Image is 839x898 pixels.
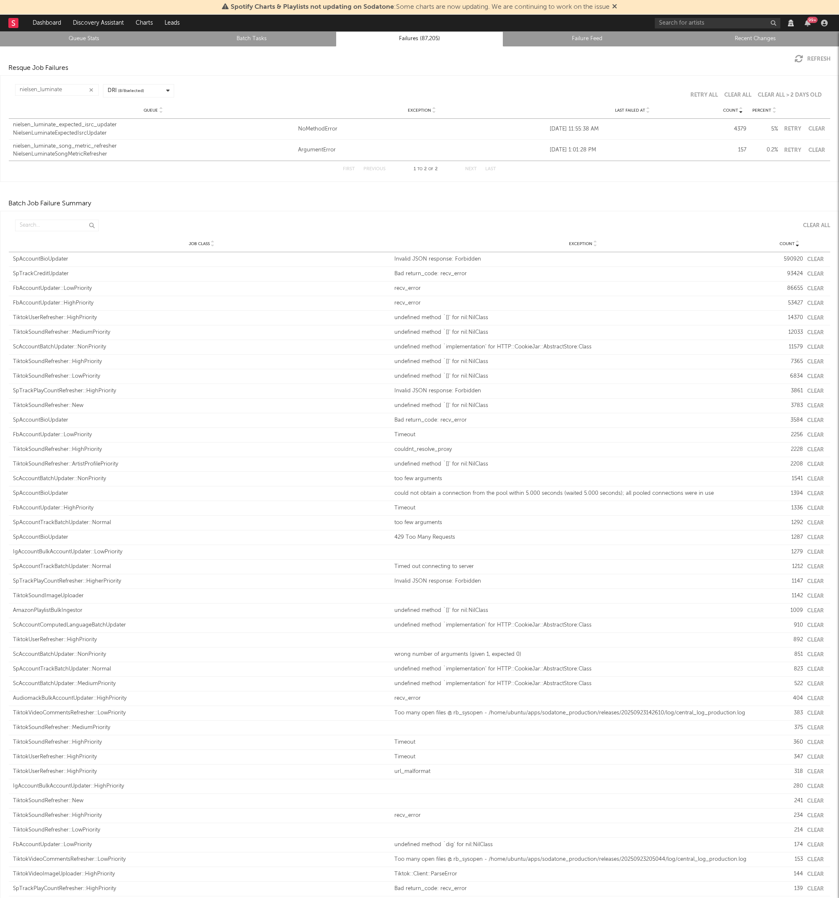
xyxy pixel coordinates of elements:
button: Last [485,167,496,171]
div: SpTrackPlayCountRefresher::HighPriority [13,387,390,395]
a: Recent Changes [676,34,834,44]
button: Clear All > 2 Days Old [758,92,822,98]
a: nielsen_luminate_song_metric_refresherNielsenLuminateSongMetricRefresher [13,142,294,159]
div: undefined method `implementation' for HTTP::CookieJar::AbstractStore:Class [394,621,772,629]
div: SpAccountBioUpdater [13,255,390,264]
button: Clear [807,652,824,658]
div: FbAccountUpdater::HighPriority [13,299,390,307]
div: 139 [776,885,803,893]
button: Clear [807,432,824,438]
a: ArgumentError [298,146,546,154]
button: Next [465,167,477,171]
div: 404 [776,694,803,703]
button: Clear [807,564,824,570]
div: 522 [776,680,803,688]
div: nielsen_luminate_song_metric_refresher [13,142,294,151]
div: TiktokSoundRefresher::HighPriority [13,738,390,747]
div: 1292 [776,519,803,527]
a: Failures (87,205) [340,34,499,44]
button: Clear [807,520,824,526]
div: TiktokSoundImageUploader [13,592,390,600]
button: Clear [807,491,824,496]
div: 11579 [776,343,803,351]
button: Refresh [795,55,831,63]
div: 1142 [776,592,803,600]
div: [DATE] 1:01:28 PM [550,146,715,154]
a: NoMethodError [298,125,546,133]
input: Search... [15,84,99,96]
div: Timeout [394,504,772,512]
div: Too many open files @ rb_sysopen - /home/ubuntu/apps/sodatone_production/releases/20250923142610/... [394,709,772,717]
div: TiktokSoundRefresher::New [13,402,390,410]
div: IgAccountBulkAccountUpdater::HighPriority [13,782,390,791]
div: ScAccountBatchUpdater::NonPriority [13,650,390,659]
div: 383 [776,709,803,717]
button: Retry [782,148,803,153]
div: 851 [776,650,803,659]
div: TiktokUserRefresher::HighPriority [13,753,390,761]
div: DRI [108,87,144,95]
div: AudiomackBulkAccountUpdater::HighPriority [13,694,390,703]
div: 823 [776,665,803,673]
div: 1287 [776,533,803,542]
div: TiktokVideoCommentsRefresher::LowPriority [13,709,390,717]
div: SpAccountBioUpdater [13,489,390,498]
div: Invalid JSON response: Forbidden [394,387,772,395]
button: Clear [807,315,824,321]
div: TiktokSoundRefresher::New [13,797,390,805]
div: 375 [776,724,803,732]
div: undefined method `[]' for nil:NilClass [394,460,772,468]
div: TiktokSoundRefresher::ArtistProfilePriority [13,460,390,468]
button: Clear [807,740,824,745]
div: AmazonPlaylistBulkIngestor [13,606,390,615]
div: Timed out connecting to server [394,563,772,571]
button: Clear [807,769,824,775]
a: Queue Stats [5,34,163,44]
input: Search... [15,220,99,231]
div: 2256 [776,431,803,439]
div: couldnt_resolve_proxy [394,445,772,454]
div: url_malformat [394,768,772,776]
div: 590920 [776,255,803,264]
div: 241 [776,797,803,805]
button: Clear [807,148,826,153]
button: Clear [807,271,824,277]
div: ScAccountBatchUpdater::NonPriority [13,343,390,351]
button: Clear [807,374,824,379]
div: FbAccountUpdater::LowPriority [13,431,390,439]
div: TiktokUserRefresher::HighPriority [13,314,390,322]
button: Clear [807,711,824,716]
div: TiktokUserRefresher::HighPriority [13,768,390,776]
div: 318 [776,768,803,776]
div: 1394 [776,489,803,498]
div: SpAccountBioUpdater [13,533,390,542]
div: Too many open files @ rb_sysopen - /home/ubuntu/apps/sodatone_production/releases/20250923205044/... [394,855,772,864]
div: 892 [776,636,803,644]
div: 144 [776,870,803,878]
div: 214 [776,826,803,834]
div: Bad return_code: recv_error [394,885,772,893]
button: Clear [807,696,824,701]
button: Previous [363,167,386,171]
button: Clear [807,842,824,848]
div: undefined method `implementation' for HTTP::CookieJar::AbstractStore:Class [394,665,772,673]
div: undefined method `[]' for nil:NilClass [394,606,772,615]
div: 360 [776,738,803,747]
div: 2208 [776,460,803,468]
div: 1279 [776,548,803,556]
button: Clear [807,418,824,423]
div: TiktokSoundRefresher::MediumPriority [13,724,390,732]
div: ScAccountComputedLanguageBatchUpdater [13,621,390,629]
a: Batch Tasks [172,34,331,44]
button: Clear [807,535,824,540]
div: SpTrackCreditUpdater [13,270,390,278]
div: 2228 [776,445,803,454]
div: FbAccountUpdater::LowPriority [13,841,390,849]
a: Discovery Assistant [67,15,130,31]
button: Clear [807,813,824,819]
div: FbAccountUpdater::HighPriority [13,504,390,512]
div: 3783 [776,402,803,410]
input: Search for artists [655,18,780,28]
div: Batch Job Failure Summary [8,199,91,209]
